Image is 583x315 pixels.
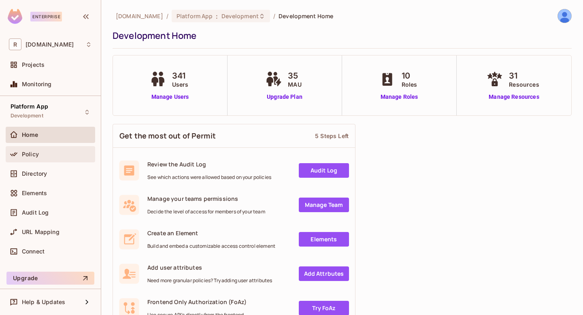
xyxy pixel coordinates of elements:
[147,209,265,215] span: Decide the level of access for members of your team
[147,229,275,237] span: Create an Element
[221,12,259,20] span: Development
[172,80,189,89] span: Users
[113,30,568,42] div: Development Home
[22,229,60,235] span: URL Mapping
[264,93,305,101] a: Upgrade Plan
[177,12,213,20] span: Platform App
[166,12,168,20] li: /
[9,38,21,50] span: R
[147,243,275,249] span: Build and embed a customizable access control element
[279,12,333,20] span: Development Home
[402,70,417,82] span: 10
[147,298,247,306] span: Frontend Only Authorization (FoAz)
[22,209,49,216] span: Audit Log
[22,81,52,87] span: Monitoring
[288,70,301,82] span: 35
[485,93,543,101] a: Manage Resources
[147,174,271,181] span: See which actions were allowed based on your policies
[288,80,301,89] span: MAU
[6,272,94,285] button: Upgrade
[22,248,45,255] span: Connect
[30,12,62,21] div: Enterprise
[22,299,65,305] span: Help & Updates
[22,170,47,177] span: Directory
[315,132,349,140] div: 5 Steps Left
[147,264,272,271] span: Add user attributes
[147,277,272,284] span: Need more granular policies? Try adding user attributes
[119,131,216,141] span: Get the most out of Permit
[558,9,571,23] img: Gokul Nair
[22,132,38,138] span: Home
[8,9,22,24] img: SReyMgAAAABJRU5ErkJggg==
[172,70,189,82] span: 341
[377,93,421,101] a: Manage Roles
[299,198,349,212] a: Manage Team
[147,195,265,202] span: Manage your teams permissions
[22,62,45,68] span: Projects
[299,232,349,247] a: Elements
[509,80,539,89] span: Resources
[11,113,43,119] span: Development
[22,151,39,157] span: Policy
[26,41,74,48] span: Workspace: redica.com
[22,190,47,196] span: Elements
[509,70,539,82] span: 31
[11,103,48,110] span: Platform App
[402,80,417,89] span: Roles
[299,163,349,178] a: Audit Log
[148,93,193,101] a: Manage Users
[273,12,275,20] li: /
[299,266,349,281] a: Add Attrbutes
[116,12,163,20] span: the active workspace
[215,13,218,19] span: :
[147,160,271,168] span: Review the Audit Log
